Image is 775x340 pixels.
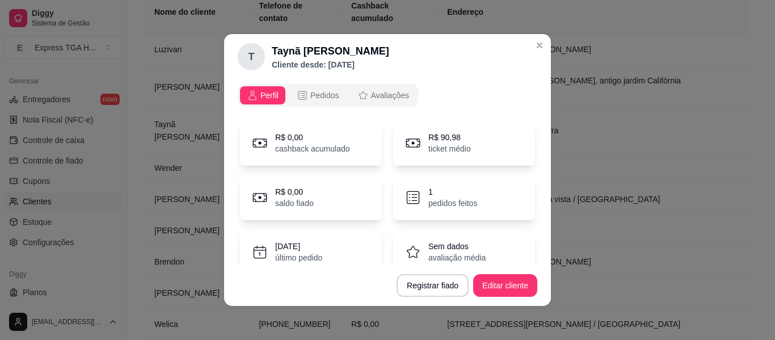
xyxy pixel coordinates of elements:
span: Perfil [260,90,279,101]
span: Avaliações [371,90,409,101]
p: R$ 0,00 [275,186,314,198]
p: Sem dados [428,241,486,252]
button: Editar cliente [473,274,537,297]
div: opções [238,84,537,107]
span: Pedidos [310,90,339,101]
p: avaliação média [428,252,486,263]
div: T [238,43,265,70]
button: Registrar fiado [397,274,469,297]
p: [DATE] [275,241,322,252]
button: Close [530,36,549,54]
p: R$ 90,98 [428,132,471,143]
p: cashback acumulado [275,143,350,154]
p: 1 [428,186,477,198]
p: último pedido [275,252,322,263]
div: opções [238,84,418,107]
p: saldo fiado [275,198,314,209]
p: R$ 0,00 [275,132,350,143]
p: ticket médio [428,143,471,154]
p: Cliente desde: [DATE] [272,59,389,70]
h2: Taynã [PERSON_NAME] [272,43,389,59]
p: pedidos feitos [428,198,477,209]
